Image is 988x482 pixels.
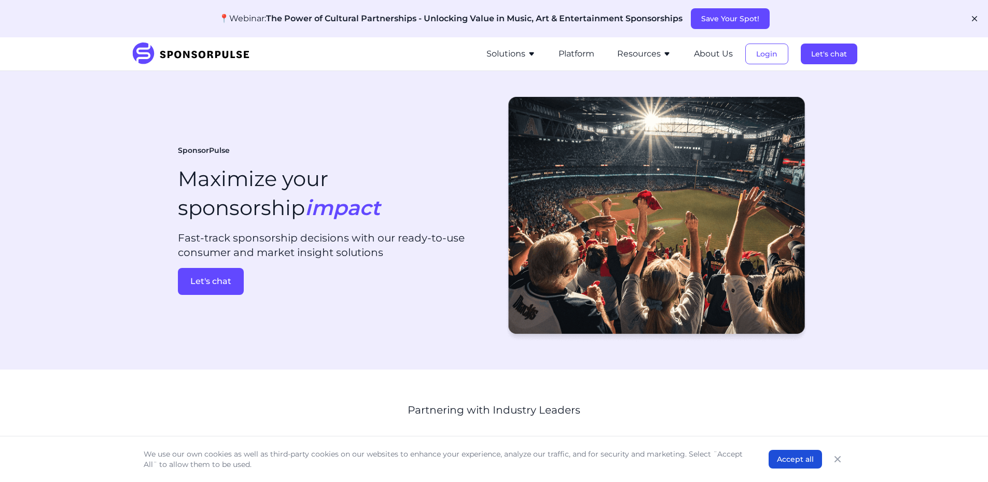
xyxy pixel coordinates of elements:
[257,403,731,417] p: Partnering with Industry Leaders
[801,49,857,59] a: Let's chat
[559,48,594,60] button: Platform
[769,450,822,469] button: Accept all
[305,195,380,220] i: impact
[694,48,733,60] button: About Us
[131,42,257,65] img: SponsorPulse
[691,14,770,23] a: Save Your Spot!
[617,48,671,60] button: Resources
[830,452,845,466] button: Close
[559,49,594,59] a: Platform
[694,49,733,59] a: About Us
[745,44,788,64] button: Login
[219,12,683,25] p: 📍Webinar:
[801,44,857,64] button: Let's chat
[745,49,788,59] a: Login
[486,48,536,60] button: Solutions
[691,8,770,29] button: Save Your Spot!
[178,146,230,156] span: SponsorPulse
[144,449,748,470] p: We use our own cookies as well as third-party cookies on our websites to enhance your experience,...
[178,231,486,260] p: Fast-track sponsorship decisions with our ready-to-use consumer and market insight solutions
[266,13,683,23] span: The Power of Cultural Partnerships - Unlocking Value in Music, Art & Entertainment Sponsorships
[178,268,244,295] button: Let's chat
[178,268,486,295] a: Let's chat
[178,164,380,222] h1: Maximize your sponsorship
